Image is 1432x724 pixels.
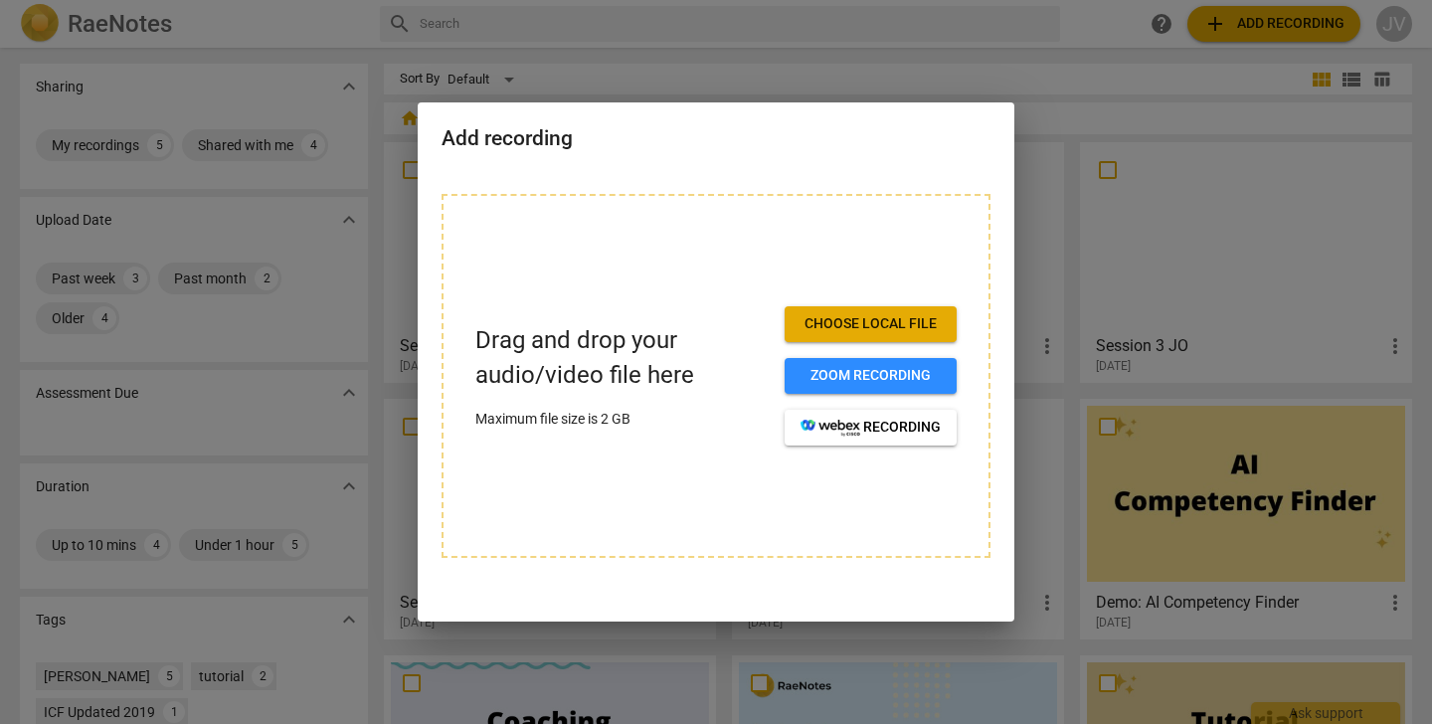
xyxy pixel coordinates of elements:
[475,323,769,393] p: Drag and drop your audio/video file here
[442,126,990,151] h2: Add recording
[801,366,941,386] span: Zoom recording
[785,306,957,342] button: Choose local file
[475,409,769,430] p: Maximum file size is 2 GB
[801,314,941,334] span: Choose local file
[785,410,957,446] button: recording
[785,358,957,394] button: Zoom recording
[801,418,941,438] span: recording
